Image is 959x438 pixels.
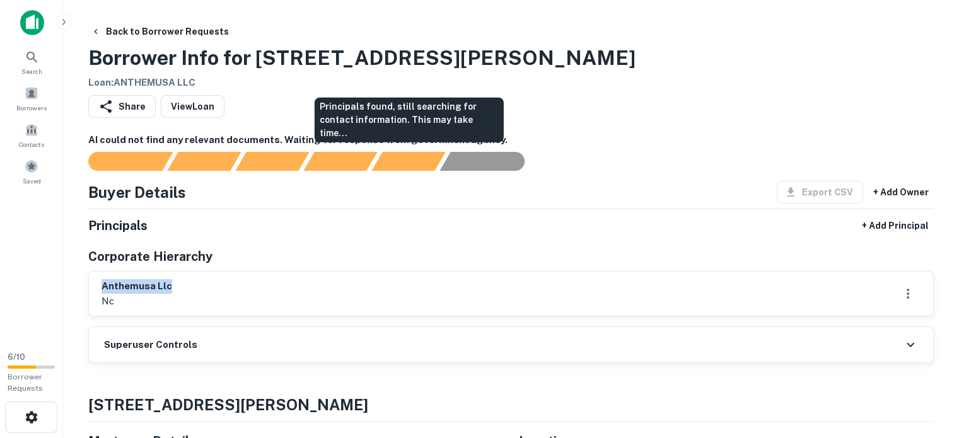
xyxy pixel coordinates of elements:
div: Principals found, still searching for contact information. This may take time... [315,98,504,142]
h6: anthemusa llc [102,279,172,294]
span: Saved [23,176,41,186]
img: capitalize-icon.png [20,10,44,35]
a: Contacts [4,118,59,152]
a: Search [4,45,59,79]
button: + Add Owner [868,181,934,204]
h4: [STREET_ADDRESS][PERSON_NAME] [88,393,934,416]
div: Sending borrower request to AI... [73,152,168,171]
span: Borrower Requests [8,372,43,393]
div: Documents found, AI parsing details... [235,152,309,171]
span: Contacts [19,139,44,149]
button: + Add Principal [857,214,934,237]
a: ViewLoan [161,95,224,118]
h4: Buyer Details [88,181,186,204]
div: Principals found, still searching for contact information. This may take time... [371,152,445,171]
button: Back to Borrower Requests [86,20,234,43]
div: Principals found, AI now looking for contact information... [303,152,377,171]
h5: Principals [88,216,148,235]
a: Saved [4,154,59,188]
span: 6 / 10 [8,352,25,362]
iframe: Chat Widget [896,337,959,398]
h3: Borrower Info for [STREET_ADDRESS][PERSON_NAME] [88,43,636,73]
div: AI fulfillment process complete. [440,152,540,171]
button: Share [88,95,156,118]
p: nc [102,294,172,309]
h6: AI could not find any relevant documents. Waiting for response from government agency. [88,133,934,147]
a: Borrowers [4,81,59,115]
h5: Corporate Hierarchy [88,247,212,266]
span: Borrowers [16,103,47,113]
h6: Loan : ANTHEMUSA LLC [88,76,636,90]
h6: Superuser Controls [104,338,197,352]
div: Your request is received and processing... [167,152,241,171]
span: Search [21,66,42,76]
